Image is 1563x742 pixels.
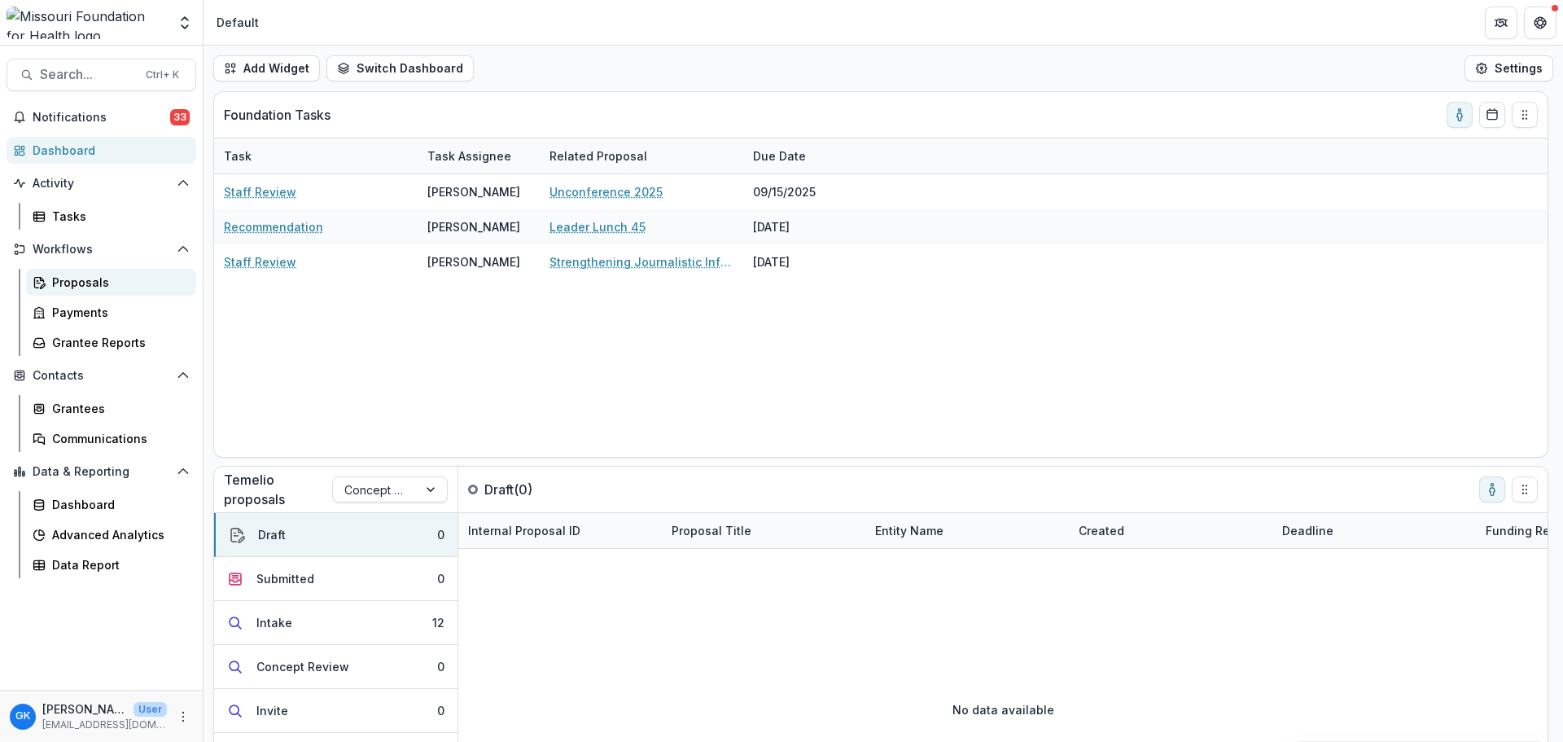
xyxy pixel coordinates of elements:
div: 0 [437,702,444,719]
div: Default [217,14,259,31]
span: 33 [170,109,190,125]
div: Task [214,138,418,173]
div: Internal Proposal ID [458,522,590,539]
button: toggle-assigned-to-me [1479,476,1505,503]
button: Submitted0 [214,557,458,601]
p: No data available [952,701,1054,718]
button: Open entity switcher [173,7,196,39]
button: Invite0 [214,689,458,733]
div: Task Assignee [418,138,540,173]
div: 0 [437,570,444,587]
button: Intake12 [214,601,458,645]
a: Communications [26,425,196,452]
div: Communications [52,430,183,447]
div: Invite [256,702,288,719]
div: Draft [258,526,286,543]
div: Advanced Analytics [52,526,183,543]
a: Strengthening Journalistic Infrastructure [549,253,733,270]
p: Foundation Tasks [224,105,331,125]
div: Task [214,147,261,165]
div: Created [1069,522,1134,539]
div: Deadline [1272,513,1476,548]
nav: breadcrumb [210,11,265,34]
div: Due Date [743,147,816,165]
div: 09/15/2025 [743,174,865,209]
div: 12 [432,614,444,631]
div: [PERSON_NAME] [427,253,520,270]
div: Entity Name [865,513,1069,548]
div: 0 [437,526,444,543]
button: Drag [1512,102,1538,128]
div: Data Report [52,556,183,573]
a: Grantees [26,395,196,422]
button: Switch Dashboard [326,55,474,81]
div: Created [1069,513,1272,548]
div: Entity Name [865,522,953,539]
a: Grantee Reports [26,329,196,356]
div: Grace Kyung [15,711,30,722]
div: Intake [256,614,292,631]
a: Proposals [26,269,196,296]
div: Proposal Title [662,513,865,548]
div: Related Proposal [540,138,743,173]
a: Advanced Analytics [26,521,196,548]
div: Submitted [256,570,314,587]
div: Payments [52,304,183,321]
button: Open Data & Reporting [7,459,196,485]
div: [DATE] [743,244,865,279]
div: 0 [437,658,444,675]
span: Search... [40,67,136,82]
div: Due Date [743,138,865,173]
p: [EMAIL_ADDRESS][DOMAIN_NAME] [42,718,167,732]
p: Draft ( 0 ) [484,480,606,499]
p: [PERSON_NAME] [42,700,127,718]
div: Dashboard [52,496,183,513]
div: Grantee Reports [52,334,183,351]
button: Settings [1464,55,1553,81]
span: Contacts [33,369,170,383]
button: Calendar [1479,102,1505,128]
button: Notifications33 [7,104,196,130]
a: Recommendation [224,218,323,235]
a: Dashboard [26,491,196,518]
a: Staff Review [224,253,296,270]
span: Activity [33,177,170,191]
a: Dashboard [7,137,196,164]
button: Drag [1512,476,1538,503]
a: Payments [26,299,196,326]
a: Leader Lunch 45 [549,218,646,235]
p: User [134,702,167,717]
div: Task Assignee [418,147,521,165]
button: Partners [1485,7,1517,39]
button: Open Workflows [7,236,196,262]
button: Search... [7,59,196,91]
div: Concept Review [256,658,349,675]
button: Add Widget [213,55,320,81]
div: [PERSON_NAME] [427,218,520,235]
div: [PERSON_NAME] [427,183,520,200]
a: Staff Review [224,183,296,200]
p: Temelio proposals [224,470,332,509]
img: Missouri Foundation for Health logo [7,7,167,39]
span: Workflows [33,243,170,257]
span: Notifications [33,111,170,125]
div: Internal Proposal ID [458,513,662,548]
a: Unconference 2025 [549,183,663,200]
div: Tasks [52,208,183,225]
a: Tasks [26,203,196,230]
button: Draft0 [214,513,458,557]
a: Data Report [26,551,196,578]
button: toggle-assigned-to-me [1447,102,1473,128]
button: More [173,707,193,727]
div: [DATE] [743,209,865,244]
div: Ctrl + K [142,66,182,84]
div: Grantees [52,400,183,417]
button: Open Activity [7,170,196,196]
